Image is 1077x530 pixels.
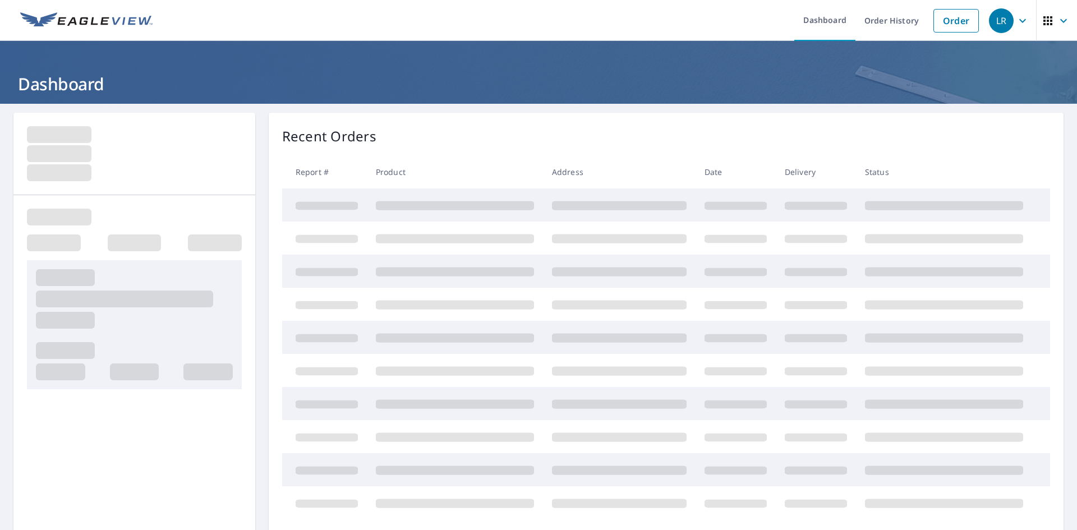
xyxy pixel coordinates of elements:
img: EV Logo [20,12,153,29]
th: Report # [282,155,367,188]
div: LR [989,8,1014,33]
th: Status [856,155,1032,188]
th: Product [367,155,543,188]
a: Order [933,9,979,33]
h1: Dashboard [13,72,1064,95]
th: Date [696,155,776,188]
th: Address [543,155,696,188]
th: Delivery [776,155,856,188]
p: Recent Orders [282,126,376,146]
